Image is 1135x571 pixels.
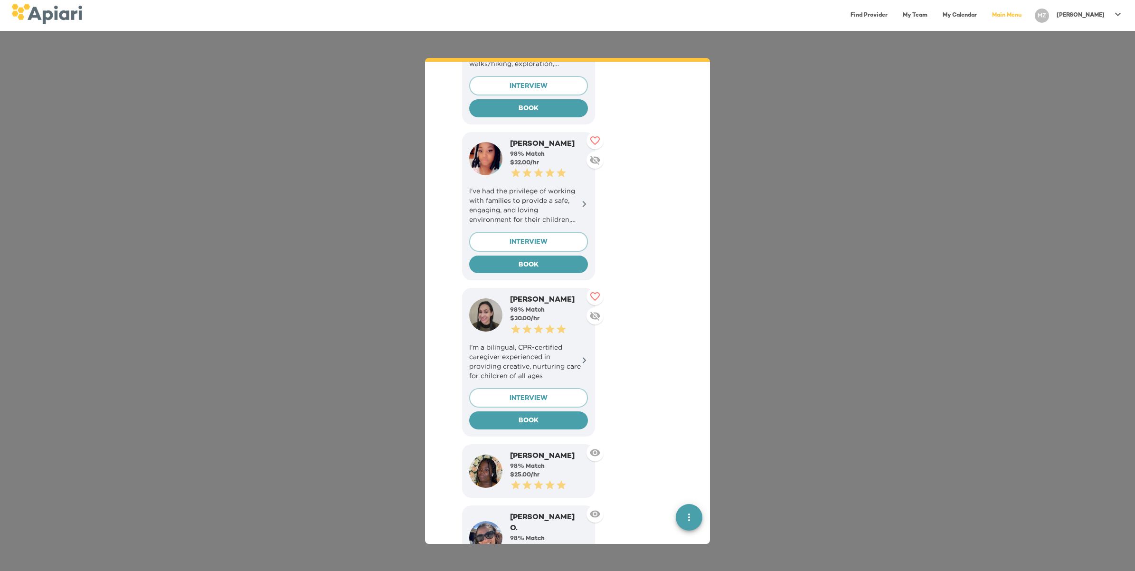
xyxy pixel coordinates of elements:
p: I’m a bilingual, CPR-certified caregiver experienced in providing creative, nurturing care for ch... [469,343,588,381]
button: Like [586,288,604,305]
img: user-photo-123-1753031532791.jpeg [469,455,502,488]
div: 98 % Match [510,306,588,314]
span: BOOK [477,103,580,115]
button: BOOK [469,411,588,429]
div: MZ [1035,9,1049,23]
a: Main Menu [986,6,1027,25]
button: INTERVIEW [469,388,588,408]
button: Descend provider in search [586,307,604,324]
span: INTERVIEW [477,237,580,248]
a: Find Provider [845,6,893,25]
div: $ 25.00 /hr [510,471,588,479]
div: 98 % Match [510,462,588,471]
button: BOOK [469,256,588,274]
span: BOOK [477,415,580,427]
img: user-photo-123-1733460682579.jpeg [469,298,502,332]
div: 98 % Match [510,534,588,543]
div: [PERSON_NAME] [510,451,588,462]
a: My Calendar [937,6,983,25]
button: Like [586,132,604,149]
button: Descend provider in search [586,152,604,169]
div: [PERSON_NAME] [510,139,588,150]
div: 98 % Match [510,150,588,159]
span: INTERVIEW [477,81,580,93]
div: $ 25.00 /hr [510,543,588,552]
img: user-photo-123-1750557289594.jpeg [469,521,502,554]
img: user-photo-123-1717113336114.jpeg [469,142,502,175]
img: logo [11,4,82,24]
a: My Team [897,6,933,25]
button: Ascend provider back in search [586,444,604,461]
p: [PERSON_NAME] [1057,11,1105,19]
button: quick menu [676,504,702,531]
button: INTERVIEW [469,76,588,96]
div: $ 30.00 /hr [510,314,588,323]
div: [PERSON_NAME] [510,295,588,306]
button: Ascend provider back in search [586,505,604,523]
div: [PERSON_NAME] O. [510,513,588,534]
span: BOOK [477,259,580,271]
p: l've had the privilege of working with families to provide a safe, engaging, and loving environme... [469,186,588,224]
span: INTERVIEW [477,393,580,405]
button: INTERVIEW [469,232,588,252]
div: $ 32.00 /hr [510,159,588,167]
button: BOOK [469,99,588,117]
